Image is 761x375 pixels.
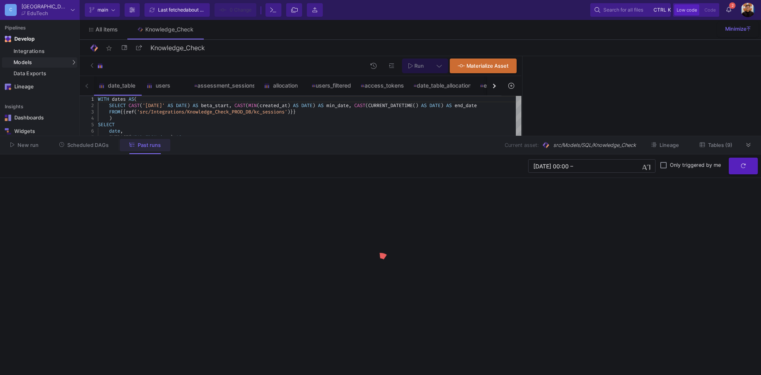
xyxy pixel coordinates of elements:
span: ) [287,102,290,109]
button: Search for all filesctrlk [590,3,671,17]
button: Run [402,59,430,73]
span: AS [193,102,198,109]
span: AS [318,102,324,109]
span: AS [129,96,134,102]
mat-expansion-panel-header: Navigation iconDevelop [2,33,77,45]
span: CAST [234,102,246,109]
div: users [146,82,185,89]
span: 2 [729,2,736,9]
span: SELECT [109,102,126,109]
a: Navigation iconWidgets [2,125,77,138]
span: src/Models/SQL/Knowledge_Check [553,141,636,149]
img: Navigation icon [5,36,11,42]
span: Only triggered by me [670,162,721,168]
button: Low code [674,4,699,16]
span: Low code [677,7,697,13]
div: date_table [99,82,137,89]
div: Last fetched [158,4,206,16]
span: ( [134,109,137,115]
span: ) [170,134,173,141]
button: Last fetchedabout 24 hours ago [144,3,210,17]
img: Navigation icon [5,115,11,121]
span: CURRENT_DATETIME [368,102,413,109]
img: SQL Model [542,141,550,149]
span: k [668,5,671,15]
button: Lineage [642,139,689,151]
span: New run [18,142,39,148]
span: {{ [120,109,126,115]
button: 2 [722,3,736,17]
img: SQL-Model type child icon [414,84,417,87]
span: ) [312,102,315,109]
span: Materialize Asset [466,63,509,69]
div: Widgets [14,128,66,135]
input: End datetime [575,163,627,169]
div: date_table_allocation [414,82,470,89]
div: 7 [80,134,94,141]
span: EXTRACT [109,134,129,141]
span: ( [129,134,131,141]
span: }} [290,109,296,115]
span: Run [414,63,424,69]
span: ( [140,102,142,109]
span: end_date [455,102,477,109]
div: assessment_sessions [194,82,254,89]
span: beta_start [201,102,229,109]
a: Navigation iconLineage [2,80,77,93]
button: Past runs [120,139,170,151]
span: AS [293,102,299,109]
span: DATE [176,102,187,109]
button: SQL-Model type child icon [84,59,113,73]
span: Scheduled DAGs [67,142,109,148]
span: , [195,134,198,141]
span: year [184,134,195,141]
span: AS [421,102,427,109]
span: ( [134,96,137,102]
div: 6 [80,128,94,134]
span: ctrl [654,5,666,15]
span: All items [96,26,118,33]
span: ) [187,102,190,109]
span: ( [257,102,260,109]
div: [GEOGRAPHIC_DATA] [21,4,68,9]
span: ref [126,109,134,115]
span: Lineage [660,142,679,148]
span: created_at [260,102,287,109]
span: DATE [301,102,312,109]
a: Data Exports [2,68,77,79]
span: AS [176,134,181,141]
span: () [413,102,418,109]
div: access_tokens [361,82,404,89]
div: Lineage [14,84,66,90]
span: – [570,163,573,169]
div: allocation [264,82,302,89]
button: Code [702,4,718,16]
a: Integrations [2,46,77,57]
img: Navigation icon [5,84,11,90]
span: FROM [109,109,120,115]
button: Materialize Asset [450,59,517,73]
button: New run [1,139,48,151]
span: date [109,128,120,134]
img: Navigation icon [5,128,11,135]
span: Current asset: [505,141,539,149]
span: DATE [429,102,441,109]
div: users_filtered [312,82,351,89]
img: SQL-Model type child icon [99,83,105,89]
div: 4 [80,115,94,121]
input: Start datetime [533,163,569,169]
div: 3 [80,109,94,115]
span: about 24 hours ago [186,7,229,13]
img: SQL-Model type child icon [480,84,484,87]
span: AS [446,102,452,109]
mat-icon: star_border [104,43,114,53]
img: SQL-Model type child icon [146,83,152,89]
img: SQL-Model type child icon [194,84,197,87]
span: Past runs [138,142,161,148]
img: SQL-Model type child icon [312,84,316,88]
span: Code [704,7,716,13]
span: date [159,134,170,141]
span: AS [168,102,173,109]
div: EduTech [27,11,48,16]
